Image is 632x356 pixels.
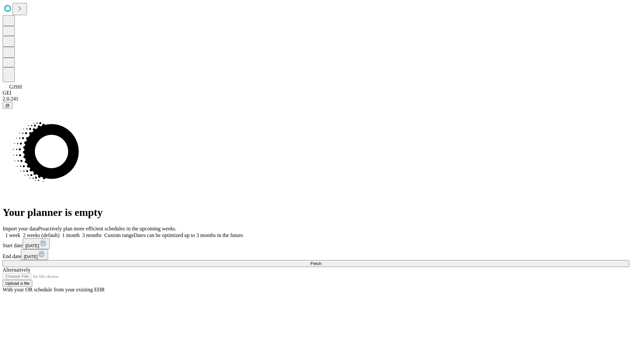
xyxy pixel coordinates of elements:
span: Proactively plan more efficient schedules in the upcoming weeks. [38,226,176,231]
span: 3 months [82,232,102,238]
span: Alternatively [3,267,30,273]
button: Fetch [3,260,629,267]
span: Dates can be optimized up to 3 months in the future. [134,232,244,238]
span: Fetch [310,261,321,266]
span: Import your data [3,226,38,231]
span: Custom range [104,232,134,238]
div: GEI [3,90,629,96]
span: [DATE] [24,254,38,259]
span: @ [5,103,10,108]
span: [DATE] [25,243,39,248]
button: [DATE] [23,238,50,249]
span: 1 month [62,232,80,238]
button: @ [3,102,13,109]
button: Upload a file [3,280,32,287]
span: With your OR schedule from your existing EHR [3,287,105,292]
span: 1 week [5,232,20,238]
span: GJSH [9,84,22,90]
h1: Your planner is empty [3,206,629,219]
div: End date [3,249,629,260]
div: Start date [3,238,629,249]
div: 2.0.241 [3,96,629,102]
span: 2 weeks (default) [23,232,60,238]
button: [DATE] [21,249,48,260]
